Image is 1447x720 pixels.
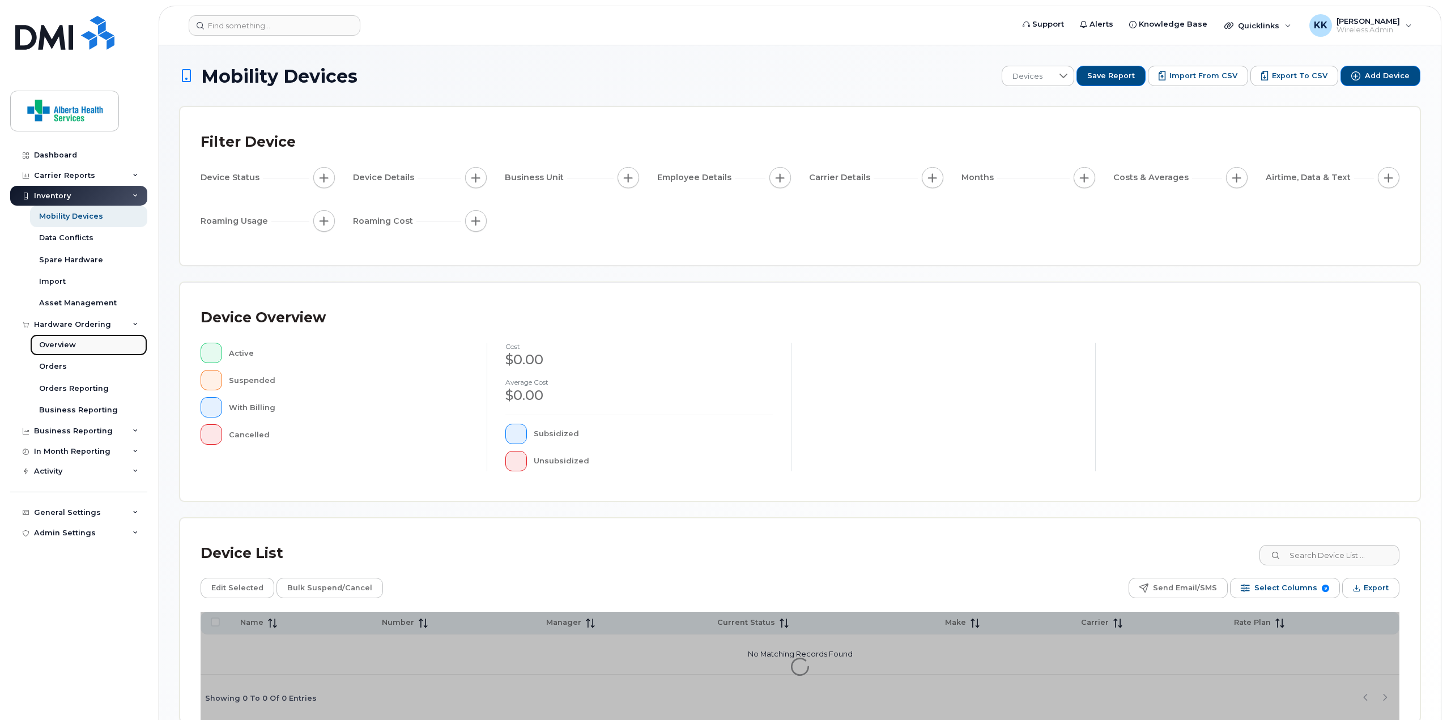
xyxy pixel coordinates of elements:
div: With Billing [229,397,469,417]
span: Airtime, Data & Text [1266,172,1354,184]
span: Bulk Suspend/Cancel [287,580,372,597]
h4: Average cost [505,378,773,386]
span: Export [1364,580,1389,597]
span: Mobility Devices [201,66,358,86]
span: Select Columns [1254,580,1317,597]
span: Roaming Cost [353,215,416,227]
span: Business Unit [505,172,567,184]
span: Send Email/SMS [1153,580,1217,597]
div: Device Overview [201,303,326,333]
div: Active [229,343,469,363]
button: Save Report [1076,66,1146,86]
button: Export to CSV [1250,66,1338,86]
div: Suspended [229,370,469,390]
span: 9 [1322,585,1329,592]
div: Cancelled [229,424,469,445]
input: Search Device List ... [1259,545,1399,565]
span: Roaming Usage [201,215,271,227]
button: Import from CSV [1148,66,1248,86]
span: Carrier Details [809,172,874,184]
button: Select Columns 9 [1230,578,1340,598]
h4: cost [505,343,773,350]
span: Employee Details [657,172,735,184]
span: Import from CSV [1169,71,1237,81]
div: $0.00 [505,386,773,405]
div: $0.00 [505,350,773,369]
button: Send Email/SMS [1129,578,1228,598]
div: Subsidized [534,424,773,444]
div: Unsubsidized [534,451,773,471]
span: Months [961,172,997,184]
span: Devices [1002,66,1053,87]
span: Export to CSV [1272,71,1327,81]
span: Save Report [1087,71,1135,81]
div: Device List [201,539,283,568]
button: Add Device [1340,66,1420,86]
span: Device Details [353,172,418,184]
button: Bulk Suspend/Cancel [276,578,383,598]
button: Edit Selected [201,578,274,598]
button: Export [1342,578,1399,598]
span: Add Device [1365,71,1410,81]
span: Device Status [201,172,263,184]
div: Filter Device [201,127,296,157]
span: Costs & Averages [1113,172,1192,184]
span: Edit Selected [211,580,263,597]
